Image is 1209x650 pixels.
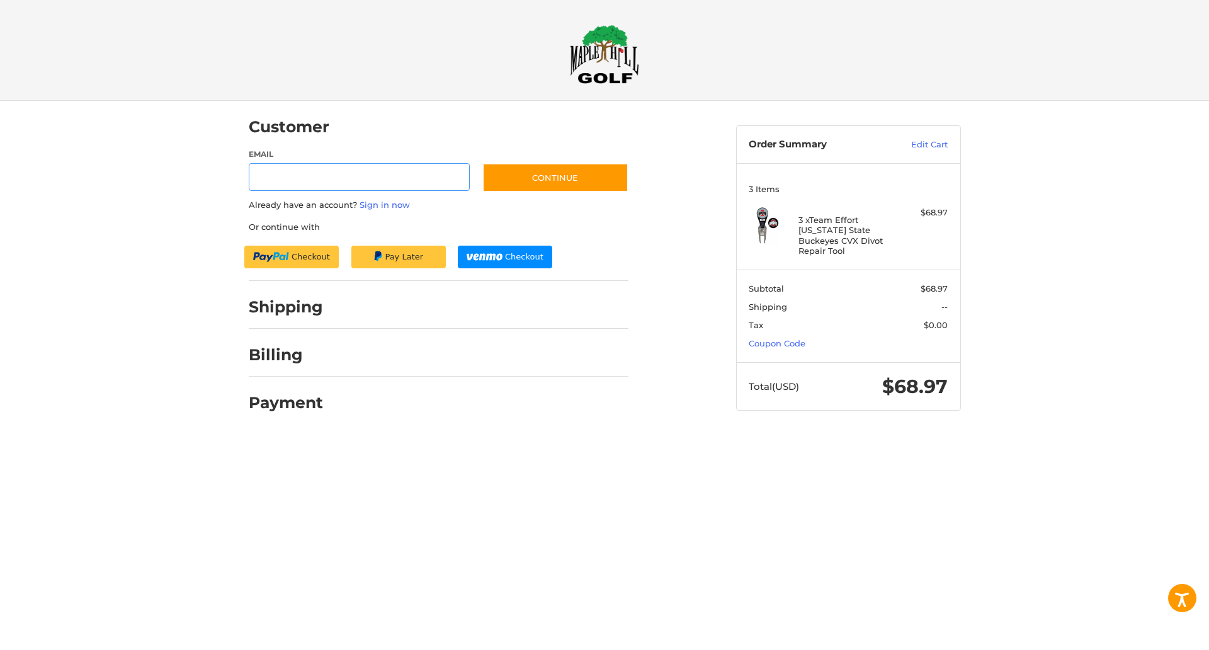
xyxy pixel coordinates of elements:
[244,246,339,268] iframe: PayPal-paypal
[921,283,948,294] span: $68.97
[749,320,763,330] span: Tax
[570,25,639,84] img: Maple Hill Golf
[898,207,948,219] div: $68.97
[882,375,948,398] span: $68.97
[249,199,628,212] p: Already have an account?
[249,117,329,137] h2: Customer
[749,184,948,194] h3: 3 Items
[884,139,948,151] a: Edit Cart
[798,215,895,256] h4: 3 x Team Effort [US_STATE] State Buckeyes CVX Divot Repair Tool
[351,246,446,268] iframe: PayPal-paylater
[249,149,470,160] label: Email
[360,200,410,210] a: Sign in now
[482,163,628,192] button: Continue
[941,302,948,312] span: --
[924,320,948,330] span: $0.00
[749,302,787,312] span: Shipping
[249,297,323,317] h2: Shipping
[749,283,784,294] span: Subtotal
[749,380,799,392] span: Total (USD)
[249,345,322,365] h2: Billing
[458,246,552,268] iframe: PayPal-venmo
[249,221,628,234] p: Or continue with
[1105,616,1209,650] iframe: Google Customer Reviews
[249,393,323,413] h2: Payment
[749,139,884,151] h3: Order Summary
[749,338,805,348] a: Coupon Code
